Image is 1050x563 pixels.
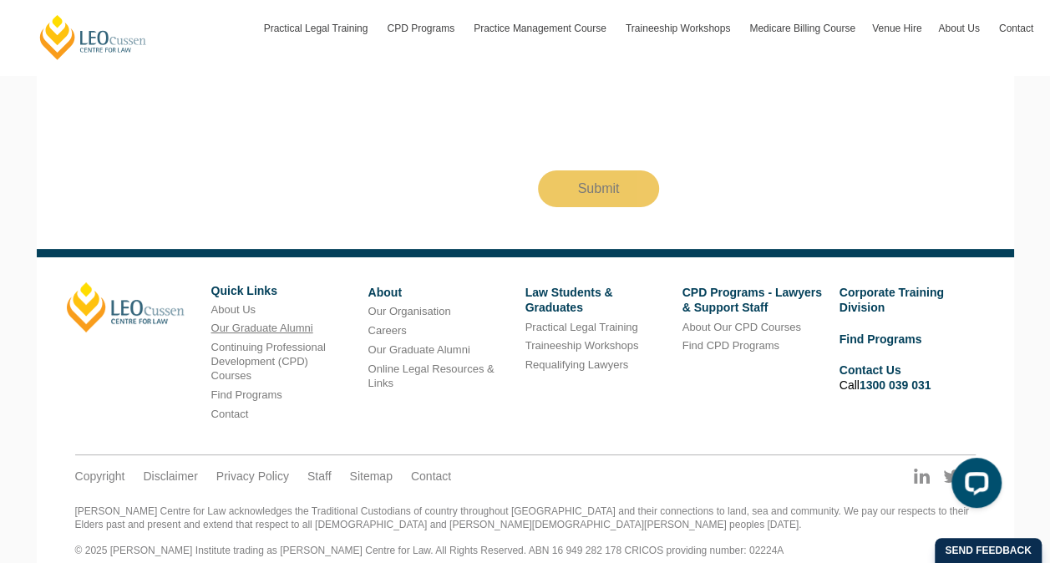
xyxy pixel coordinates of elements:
a: Law Students & Graduates [525,286,613,314]
a: Careers [368,324,407,337]
a: Continuing Professional Development (CPD) Courses [211,341,326,382]
a: Traineeship Workshops [617,4,741,53]
a: Contact Us [839,363,901,377]
a: Practical Legal Training [525,321,638,333]
a: About [368,286,402,299]
a: Find CPD Programs [682,339,779,352]
a: Medicare Billing Course [741,4,864,53]
a: Disclaimer [143,469,197,484]
a: About Our CPD Courses [682,321,801,333]
a: Contact [211,408,249,420]
li: Call [839,360,984,395]
a: Our Organisation [368,305,451,317]
a: Copyright [75,469,125,484]
a: Staff [307,469,332,484]
a: Sitemap [349,469,392,484]
a: Corporate Training Division [839,286,944,314]
a: [PERSON_NAME] Centre for Law [38,13,149,61]
a: CPD Programs - Lawyers & Support Staff [682,286,822,314]
a: Find Programs [211,388,282,401]
a: Venue Hire [864,4,930,53]
a: Find Programs [839,332,922,346]
a: [PERSON_NAME] [67,282,185,332]
input: Submit [538,170,660,207]
a: Privacy Policy [216,469,289,484]
iframe: reCAPTCHA [538,89,792,154]
a: CPD Programs [378,4,465,53]
a: Contact [991,4,1042,53]
div: [PERSON_NAME] Centre for Law acknowledges the Traditional Custodians of country throughout [GEOGR... [75,505,976,557]
a: 1300 039 031 [860,378,931,392]
a: About Us [930,4,990,53]
a: Requalifying Lawyers [525,358,629,371]
iframe: LiveChat chat widget [938,451,1008,521]
a: Contact [411,469,451,484]
a: Our Graduate Alumni [368,343,470,356]
h6: Quick Links [211,285,356,297]
a: About Us [211,303,256,316]
a: Online Legal Resources & Links [368,363,495,389]
a: Our Graduate Alumni [211,322,313,334]
a: Traineeship Workshops [525,339,639,352]
a: Practice Management Course [465,4,617,53]
a: Practical Legal Training [256,4,379,53]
